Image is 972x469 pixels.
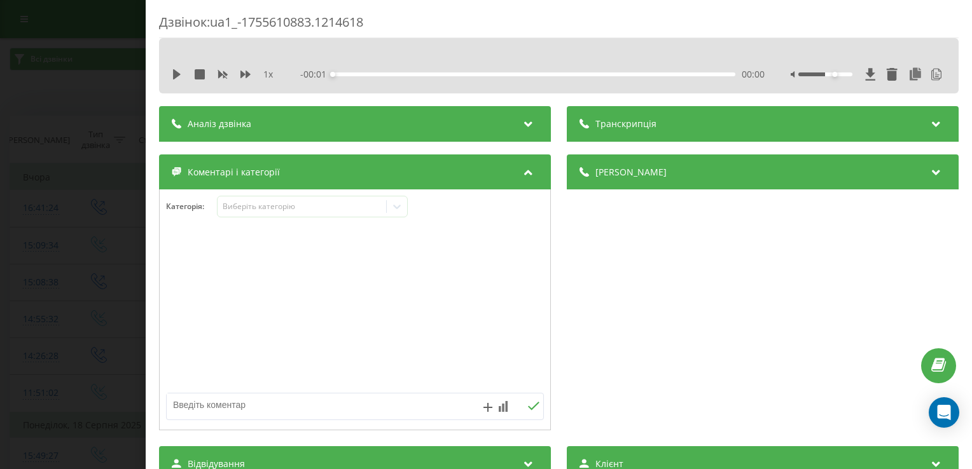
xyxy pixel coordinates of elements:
[300,68,333,81] span: - 00:01
[595,166,667,179] span: [PERSON_NAME]
[166,202,217,211] h4: Категорія :
[188,118,251,130] span: Аналіз дзвінка
[330,72,335,77] div: Accessibility label
[223,201,382,212] div: Виберіть категорію
[832,72,837,77] div: Accessibility label
[159,13,959,38] div: Дзвінок : ua1_-1755610883.1214618
[263,68,273,81] span: 1 x
[929,397,959,428] div: Open Intercom Messenger
[742,68,765,81] span: 00:00
[595,118,656,130] span: Транскрипція
[188,166,280,179] span: Коментарі і категорії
